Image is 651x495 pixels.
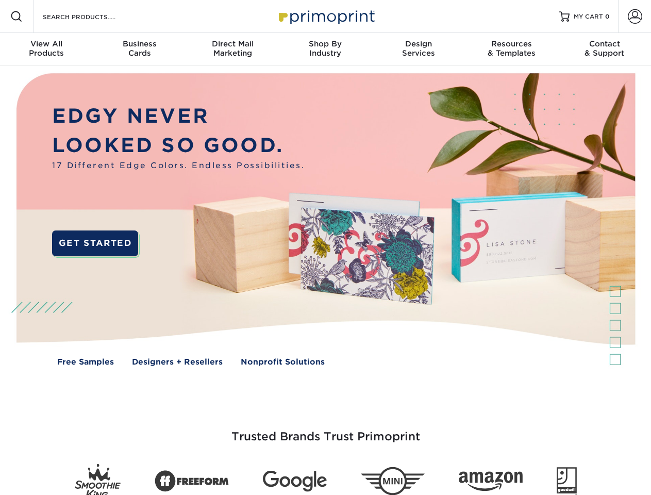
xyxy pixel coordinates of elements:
span: Design [372,39,465,48]
div: Industry [279,39,372,58]
a: BusinessCards [93,33,186,66]
a: Designers + Resellers [132,356,223,368]
a: Nonprofit Solutions [241,356,325,368]
span: 17 Different Edge Colors. Endless Possibilities. [52,160,305,172]
div: Cards [93,39,186,58]
img: Goodwill [557,467,577,495]
img: Primoprint [274,5,377,27]
span: Direct Mail [186,39,279,48]
input: SEARCH PRODUCTS..... [42,10,142,23]
img: Google [263,471,327,492]
span: 0 [605,13,610,20]
a: DesignServices [372,33,465,66]
span: Business [93,39,186,48]
span: Shop By [279,39,372,48]
span: MY CART [574,12,603,21]
a: Contact& Support [558,33,651,66]
img: Amazon [459,472,523,491]
p: EDGY NEVER [52,102,305,131]
div: & Templates [465,39,558,58]
a: GET STARTED [52,230,138,256]
div: Marketing [186,39,279,58]
div: & Support [558,39,651,58]
a: Resources& Templates [465,33,558,66]
span: Resources [465,39,558,48]
p: LOOKED SO GOOD. [52,131,305,160]
div: Services [372,39,465,58]
h3: Trusted Brands Trust Primoprint [24,405,627,456]
a: Shop ByIndustry [279,33,372,66]
a: Free Samples [57,356,114,368]
a: Direct MailMarketing [186,33,279,66]
span: Contact [558,39,651,48]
